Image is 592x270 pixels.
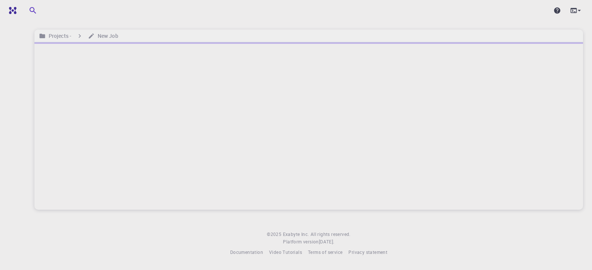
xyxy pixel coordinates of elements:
[37,32,120,40] nav: breadcrumb
[283,238,318,246] span: Platform version
[283,231,309,237] span: Exabyte Inc.
[348,249,387,255] span: Privacy statement
[6,7,16,14] img: logo
[311,231,351,238] span: All rights reserved.
[269,249,302,255] span: Video Tutorials
[308,249,342,256] a: Terms of service
[95,32,118,40] h6: New Job
[319,238,335,246] a: [DATE].
[46,32,71,40] h6: Projects -
[319,239,335,245] span: [DATE] .
[348,249,387,256] a: Privacy statement
[230,249,263,256] a: Documentation
[267,231,283,238] span: © 2025
[283,231,309,238] a: Exabyte Inc.
[269,249,302,256] a: Video Tutorials
[230,249,263,255] span: Documentation
[308,249,342,255] span: Terms of service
